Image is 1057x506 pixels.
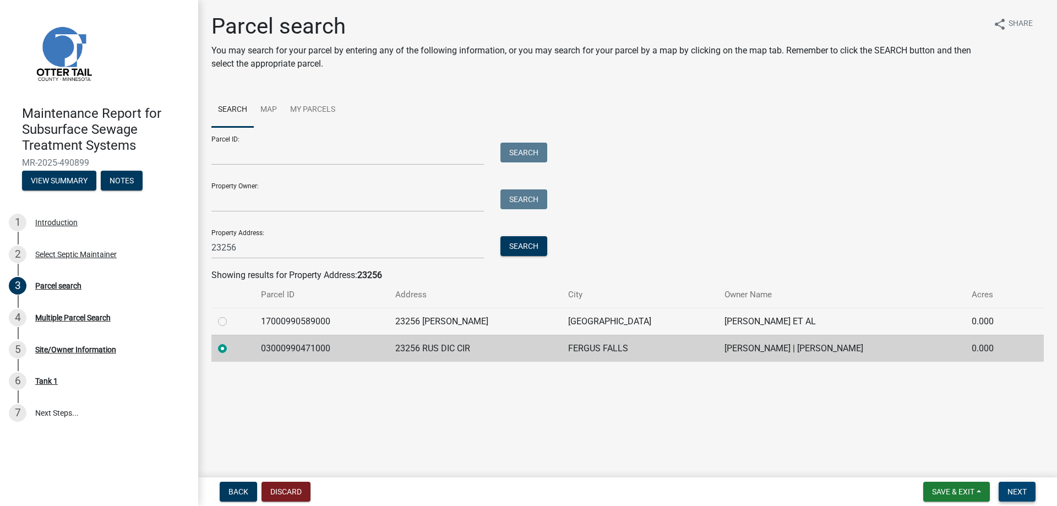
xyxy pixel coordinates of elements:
[22,106,189,153] h4: Maintenance Report for Subsurface Sewage Treatment Systems
[389,335,562,362] td: 23256 RUS DIC CIR
[9,404,26,422] div: 7
[1009,18,1033,31] span: Share
[22,177,96,186] wm-modal-confirm: Summary
[211,93,254,128] a: Search
[9,246,26,263] div: 2
[932,487,974,496] span: Save & Exit
[562,335,718,362] td: FERGUS FALLS
[9,277,26,295] div: 3
[965,282,1022,308] th: Acres
[211,13,984,40] h1: Parcel search
[357,270,382,280] strong: 23256
[389,308,562,335] td: 23256 [PERSON_NAME]
[211,44,984,70] p: You may search for your parcel by entering any of the following information, or you may search fo...
[500,236,547,256] button: Search
[254,308,389,335] td: 17000990589000
[261,482,310,502] button: Discard
[1007,487,1027,496] span: Next
[984,13,1042,35] button: shareShare
[999,482,1036,502] button: Next
[284,93,342,128] a: My Parcels
[254,282,389,308] th: Parcel ID
[220,482,257,502] button: Back
[22,171,96,191] button: View Summary
[718,308,965,335] td: [PERSON_NAME] ET AL
[389,282,562,308] th: Address
[562,282,718,308] th: City
[923,482,990,502] button: Save & Exit
[9,214,26,231] div: 1
[22,157,176,168] span: MR-2025-490899
[101,177,143,186] wm-modal-confirm: Notes
[500,189,547,209] button: Search
[254,93,284,128] a: Map
[228,487,248,496] span: Back
[211,269,1044,282] div: Showing results for Property Address:
[562,308,718,335] td: [GEOGRAPHIC_DATA]
[718,282,965,308] th: Owner Name
[9,309,26,327] div: 4
[718,335,965,362] td: [PERSON_NAME] | [PERSON_NAME]
[965,308,1022,335] td: 0.000
[9,372,26,390] div: 6
[35,251,117,258] div: Select Septic Maintainer
[9,341,26,358] div: 5
[254,335,389,362] td: 03000990471000
[35,346,116,353] div: Site/Owner Information
[500,143,547,162] button: Search
[993,18,1006,31] i: share
[101,171,143,191] button: Notes
[35,219,78,226] div: Introduction
[35,282,81,290] div: Parcel search
[965,335,1022,362] td: 0.000
[22,12,105,94] img: Otter Tail County, Minnesota
[35,377,58,385] div: Tank 1
[35,314,111,322] div: Multiple Parcel Search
